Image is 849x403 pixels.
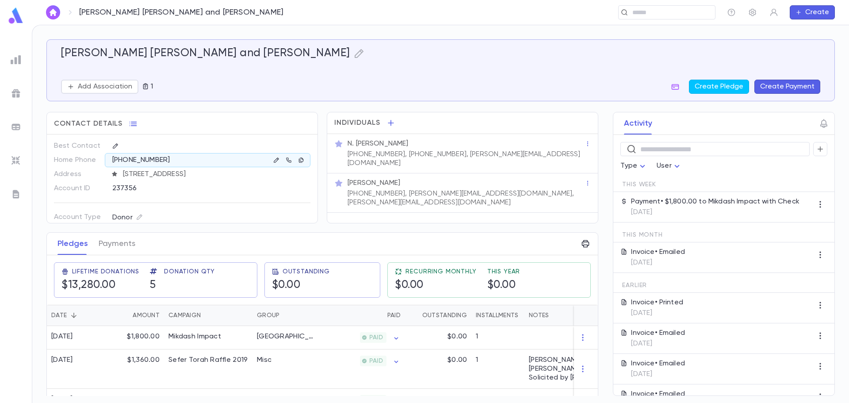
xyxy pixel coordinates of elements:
[257,356,272,365] div: Misc
[348,139,409,148] p: N. [PERSON_NAME]
[99,233,135,255] button: Payments
[422,305,467,326] div: Outstanding
[119,170,311,179] span: [STREET_ADDRESS]
[631,329,685,338] p: Invoice • Emailed
[689,80,749,94] button: Create Pledge
[405,268,476,275] span: Recurring Monthly
[348,179,400,188] p: [PERSON_NAME]
[471,326,524,349] div: 1
[54,153,105,167] p: Home Phone
[107,349,164,389] div: $1,360.00
[529,305,549,326] div: Notes
[61,80,138,94] button: Add Association
[334,119,380,127] span: Individuals
[319,305,405,326] div: Paid
[47,305,107,326] div: Date
[447,332,467,341] p: $0.00
[387,305,401,326] div: Paid
[631,359,685,368] p: Invoice • Emailed
[620,157,648,175] div: Type
[283,268,330,275] span: Outstanding
[11,54,21,65] img: reports_grey.c525e4749d1bce6a11f5fe2a8de1b229.svg
[149,82,153,91] p: 1
[754,80,820,94] button: Create Payment
[107,305,164,326] div: Amount
[631,309,683,318] p: [DATE]
[524,305,635,326] div: Notes
[790,5,835,19] button: Create
[620,162,637,169] span: Type
[79,8,283,17] p: [PERSON_NAME] [PERSON_NAME] and [PERSON_NAME]
[133,305,160,326] div: Amount
[168,305,201,326] div: Campaign
[57,233,88,255] button: Pledges
[631,339,685,348] p: [DATE]
[631,258,685,267] p: [DATE]
[11,155,21,166] img: imports_grey.530a8a0e642e233f2baf0ef88e8c9fcb.svg
[252,305,319,326] div: Group
[366,334,386,341] span: PAID
[622,231,662,238] span: This Month
[51,332,73,341] div: [DATE]
[11,189,21,200] img: letters_grey.7941b92b52307dd3b8a917253454ce1c.svg
[112,156,170,165] p: [PHONE_NUMBER]
[622,282,647,289] span: Earlier
[631,248,685,257] p: Invoice • Emailed
[657,162,672,169] span: User
[61,279,115,292] h5: $13,280.00
[138,80,157,94] button: 1
[631,197,799,206] p: Payment • $1,800.00 to Mikdash Impact with Check
[168,332,221,341] div: Mikdash Impact
[487,279,516,292] h5: $0.00
[61,47,350,60] h5: [PERSON_NAME] [PERSON_NAME] and [PERSON_NAME]
[348,189,585,207] p: [PHONE_NUMBER], [PERSON_NAME][EMAIL_ADDRESS][DOMAIN_NAME], [PERSON_NAME][EMAIL_ADDRESS][DOMAIN_NAME]
[54,210,105,224] p: Account Type
[257,332,314,341] div: Jerusalem
[11,88,21,99] img: campaigns_grey.99e729a5f7ee94e3726e6486bddda8f1.svg
[631,390,685,399] p: Invoice • Emailed
[657,157,682,175] div: User
[7,7,25,24] img: logo
[107,326,164,349] div: $1,800.00
[72,268,139,275] span: Lifetime Donations
[48,9,58,16] img: home_white.a664292cf8c1dea59945f0da9f25487c.svg
[51,356,73,365] div: [DATE]
[11,122,21,132] img: batches_grey.339ca447c9d9533ef1741baa751efc33.svg
[150,279,156,292] h5: 5
[348,150,585,168] p: [PHONE_NUMBER], [PHONE_NUMBER], [PERSON_NAME][EMAIL_ADDRESS][DOMAIN_NAME]
[487,268,520,275] span: This Year
[471,349,524,389] div: 1
[51,305,67,326] div: Date
[54,167,105,181] p: Address
[631,370,685,379] p: [DATE]
[78,82,132,91] p: Add Association
[395,279,424,292] h5: $0.00
[272,279,301,292] h5: $0.00
[476,305,518,326] div: Installments
[366,357,386,365] span: PAID
[67,308,81,322] button: Sort
[54,139,105,153] p: Best Contact
[112,212,143,223] div: Donor
[54,181,105,196] p: Account ID
[257,305,279,326] div: Group
[405,305,471,326] div: Outstanding
[631,298,683,307] p: Invoice • Printed
[164,268,215,275] span: Donation Qty
[529,356,631,382] div: [PERSON_NAME] bought 3 & [PERSON_NAME] bought 1 Solicited by [PERSON_NAME]
[471,305,524,326] div: Installments
[54,119,122,128] span: Contact Details
[624,112,652,134] button: Activity
[164,305,252,326] div: Campaign
[168,356,248,365] div: Sefer Torah Raffle 2019
[622,181,656,188] span: This Week
[631,208,799,217] p: [DATE]
[447,356,467,365] p: $0.00
[112,181,267,195] div: 237356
